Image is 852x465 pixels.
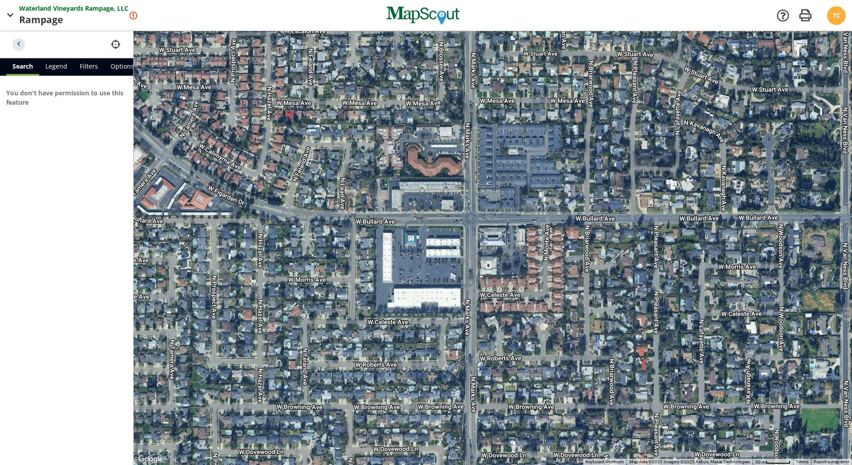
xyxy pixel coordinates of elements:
a: Options [104,58,140,76]
button: Map Scale: 50 m per 52 pixels [753,459,793,465]
img: MapScout [385,3,460,28]
svg: You must make a billing account [128,12,139,20]
a: Search [6,58,39,76]
a: Open this area in Google Maps (opens a new window) [136,453,165,465]
a: Report a map error [814,459,849,464]
a: Terms [796,459,808,464]
a: Support Docs [776,8,790,23]
a: Filters [74,58,104,76]
span: Waterland Vineyards Rampage, [19,4,117,13]
span: Rampage [19,13,65,27]
button: Keyboard shortcuts [586,459,624,465]
span: TC [833,11,840,20]
img: Google [136,453,165,465]
span: 50 m [755,460,766,465]
a: Legend [39,58,74,76]
span: Map data ©2025 Imagery ©2025 Airbus, Maxar Technologies [629,459,750,464]
span: You don't have permission to use this feature [6,89,123,106]
span: LLC [117,4,128,13]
